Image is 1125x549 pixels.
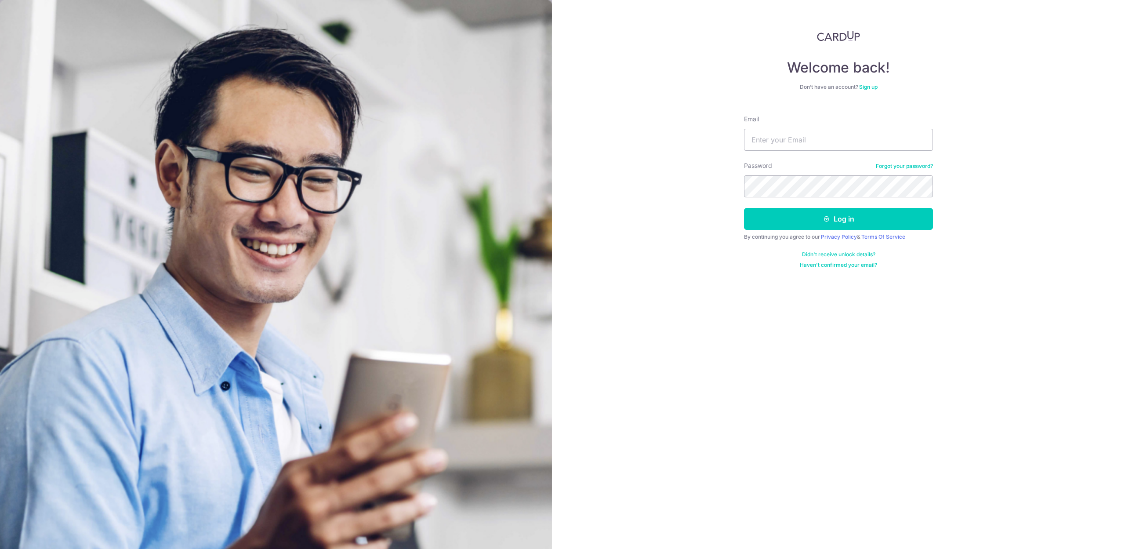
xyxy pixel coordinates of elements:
a: Forgot your password? [876,163,933,170]
img: CardUp Logo [817,31,860,41]
input: Enter your Email [744,129,933,151]
button: Log in [744,208,933,230]
a: Didn't receive unlock details? [802,251,875,258]
label: Email [744,115,759,124]
a: Terms Of Service [861,233,905,240]
a: Sign up [859,84,878,90]
div: Don’t have an account? [744,84,933,91]
a: Privacy Policy [821,233,857,240]
h4: Welcome back! [744,59,933,76]
label: Password [744,161,772,170]
a: Haven't confirmed your email? [800,262,877,269]
div: By continuing you agree to our & [744,233,933,240]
